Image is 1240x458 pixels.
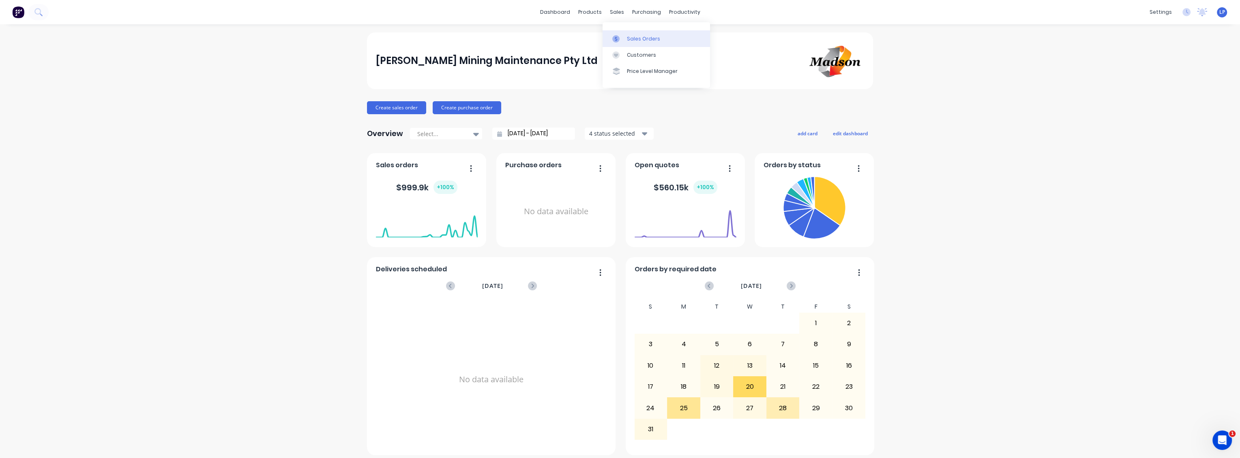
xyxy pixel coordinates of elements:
div: S [634,301,667,313]
div: F [799,301,832,313]
div: S [832,301,866,313]
div: $ 560.15k [654,181,717,194]
button: Create sales order [367,101,426,114]
button: add card [792,128,823,138]
div: T [766,301,800,313]
div: 27 [734,398,766,418]
div: 10 [635,356,667,376]
div: 12 [701,356,733,376]
div: 18 [667,377,700,397]
div: 17 [635,377,667,397]
div: 30 [833,398,865,418]
button: edit dashboard [828,128,873,138]
div: 5 [701,334,733,354]
div: 24 [635,398,667,418]
div: $ 999.9k [396,181,457,194]
span: Sales orders [376,160,418,170]
div: No data available [376,301,607,458]
div: 11 [667,356,700,376]
a: dashboard [536,6,574,18]
div: T [700,301,734,313]
span: [DATE] [482,281,503,290]
span: LP [1219,9,1225,16]
div: purchasing [628,6,665,18]
div: 29 [800,398,832,418]
a: Customers [603,47,710,63]
div: 3 [635,334,667,354]
div: 31 [635,419,667,439]
div: 7 [767,334,799,354]
div: 21 [767,377,799,397]
span: [DATE] [741,281,762,290]
div: products [574,6,606,18]
button: 4 status selected [585,128,654,140]
div: 8 [800,334,832,354]
div: 22 [800,377,832,397]
div: 23 [833,377,865,397]
div: + 100 % [693,181,717,194]
iframe: Intercom live chat [1212,430,1232,450]
div: 16 [833,356,865,376]
span: Purchase orders [505,160,562,170]
div: + 100 % [433,181,457,194]
div: 2 [833,313,865,333]
span: Open quotes [635,160,679,170]
div: 6 [734,334,766,354]
div: W [733,301,766,313]
div: 9 [833,334,865,354]
div: Price Level Manager [627,68,678,75]
div: 26 [701,398,733,418]
div: Overview [367,126,403,142]
div: 19 [701,377,733,397]
div: [PERSON_NAME] Mining Maintenance Pty Ltd [376,53,598,69]
div: 14 [767,356,799,376]
div: Sales Orders [627,35,660,43]
button: Create purchase order [433,101,501,114]
div: productivity [665,6,704,18]
div: 28 [767,398,799,418]
div: 4 status selected [589,129,640,138]
div: No data available [505,173,607,250]
div: 20 [734,377,766,397]
img: Factory [12,6,24,18]
div: 13 [734,356,766,376]
a: Price Level Manager [603,63,710,79]
div: settings [1146,6,1176,18]
div: 4 [667,334,700,354]
span: 1 [1229,430,1236,437]
div: 25 [667,398,700,418]
div: M [667,301,700,313]
span: Orders by status [764,160,821,170]
a: Sales Orders [603,30,710,47]
div: Customers [627,51,656,59]
div: 15 [800,356,832,376]
span: Orders by required date [635,264,717,274]
div: 1 [800,313,832,333]
div: sales [606,6,628,18]
img: Madson Mining Maintenance Pty Ltd [807,42,864,80]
